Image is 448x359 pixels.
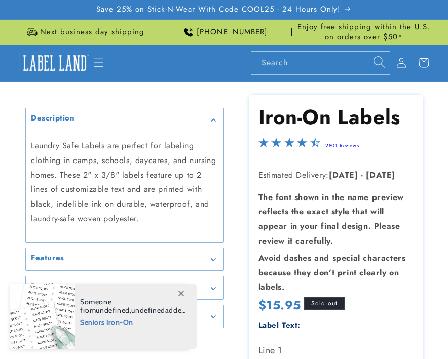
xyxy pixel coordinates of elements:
[80,298,186,315] span: Someone from , added this product to their cart.
[16,20,152,45] div: Announcement
[325,142,359,149] a: 2801 Reviews
[258,252,406,293] strong: Avoid dashes and special characters because they don’t print clearly on labels.
[197,27,268,37] span: [PHONE_NUMBER]
[31,282,57,292] h2: Details
[258,297,302,313] span: $15.95
[26,108,223,131] summary: Description
[258,168,414,183] p: Estimated Delivery:
[40,27,144,37] span: Next business day shipping
[366,169,395,181] strong: [DATE]
[26,248,223,271] summary: Features
[258,320,301,331] label: Label Text:
[96,5,341,15] span: Save 25% on Stick-N-Wear With Code COOL25 - 24 Hours Only!
[368,51,390,73] button: Search
[31,113,75,124] h2: Description
[31,253,64,263] h2: Features
[258,342,414,358] label: Line 1
[329,169,358,181] strong: [DATE]
[258,140,320,152] span: 4.5-star overall rating
[361,169,363,181] strong: -
[19,52,90,74] img: Label Land
[296,20,432,45] div: Announcement
[31,139,218,226] p: Laundry Safe Labels are perfect for labeling clothing in camps, schools, daycares, and nursing ho...
[26,276,223,299] summary: Details
[304,297,345,310] span: Sold out
[296,22,432,42] span: Enjoy free shipping within the U.S. on orders over $50*
[131,306,165,315] span: undefined
[258,191,404,247] strong: The font shown in the name preview reflects the exact style that will appear in your final design...
[96,306,129,315] span: undefined
[15,48,94,78] a: Label Land
[156,20,292,45] div: Announcement
[88,52,110,74] summary: Menu
[25,108,224,329] media-gallery: Gallery Viewer
[258,104,414,130] h1: Iron-On Labels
